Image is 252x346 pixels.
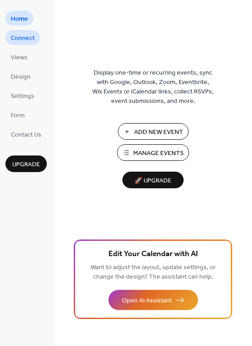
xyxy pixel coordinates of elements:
span: Want to adjust the layout, update settings, or change the design? The assistant can help. [90,262,216,283]
a: Settings [5,88,40,103]
a: Form [5,107,30,122]
span: Design [11,72,31,82]
button: Manage Events [117,144,189,161]
a: Views [5,49,33,64]
button: Open AI Assistant [108,290,198,310]
span: Contact Us [11,130,41,140]
span: Settings [11,92,34,101]
span: Connect [11,34,35,43]
span: Add New Event [134,128,183,137]
span: Display one-time or recurring events, sync with Google, Outlook, Zoom, Eventbrite, Wix Events or ... [92,68,214,106]
button: Upgrade [5,155,47,172]
span: Open AI Assistant [122,296,172,306]
span: Views [11,53,27,62]
button: Add New Event [118,123,189,140]
span: Upgrade [12,160,40,169]
span: Form [11,111,25,120]
a: Home [5,11,33,26]
span: Manage Events [133,149,184,158]
span: 🚀 Upgrade [128,175,178,187]
a: Design [5,69,36,84]
span: Home [11,14,28,24]
span: Edit Your Calendar with AI [108,248,198,261]
a: Connect [5,30,40,45]
a: Contact Us [5,127,47,142]
button: 🚀 Upgrade [122,172,184,188]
